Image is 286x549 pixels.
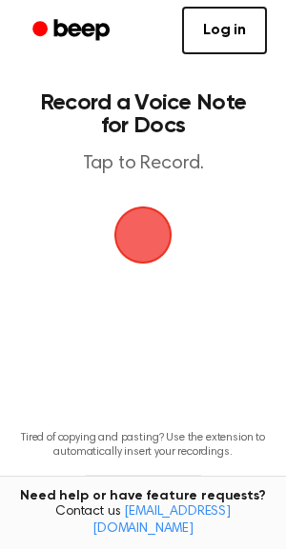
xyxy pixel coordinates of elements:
[114,206,172,264] img: Beep Logo
[92,505,231,536] a: [EMAIL_ADDRESS][DOMAIN_NAME]
[182,7,267,54] a: Log in
[19,12,127,49] a: Beep
[11,504,275,538] span: Contact us
[34,152,252,176] p: Tap to Record.
[15,431,271,460] p: Tired of copying and pasting? Use the extension to automatically insert your recordings.
[34,91,252,137] h1: Record a Voice Note for Docs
